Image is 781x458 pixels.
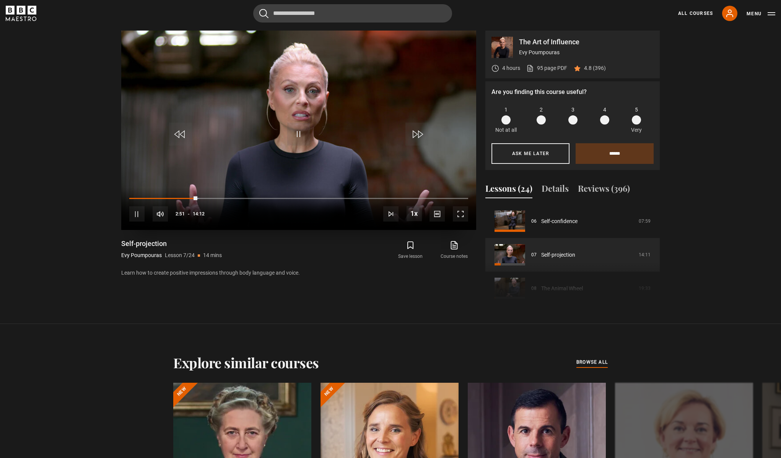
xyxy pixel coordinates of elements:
button: Next Lesson [383,206,399,222]
span: 2:51 [176,207,185,221]
a: All Courses [678,10,713,17]
span: browse all [576,358,608,366]
span: 2 [540,106,543,114]
button: Lessons (24) [485,182,532,198]
button: Details [542,182,569,198]
button: Submit the search query [259,9,268,18]
a: Self-projection [541,251,575,259]
p: Evy Poumpouras [519,49,654,57]
button: Ask me later [491,143,569,164]
video-js: Video Player [121,31,476,230]
a: Course notes [433,239,476,261]
p: 4.8 (396) [584,64,606,72]
p: Not at all [495,126,517,134]
svg: BBC Maestro [6,6,36,21]
a: browse all [576,358,608,367]
a: 95 page PDF [526,64,567,72]
button: Reviews (396) [578,182,630,198]
p: 4 hours [502,64,520,72]
a: Self-confidence [541,217,578,225]
div: Progress Bar [129,198,468,199]
span: - [188,211,190,217]
span: 5 [635,106,638,114]
button: Pause [129,206,145,222]
button: Toggle navigation [747,10,775,18]
button: Captions [430,206,445,222]
p: Very [629,126,644,134]
button: Save lesson [389,239,432,261]
input: Search [253,4,452,23]
span: 14:12 [193,207,205,221]
p: 14 mins [203,251,222,259]
p: Are you finding this course useful? [491,87,654,97]
p: Learn how to create positive impressions through body language and voice. [121,269,476,277]
button: Mute [153,206,168,222]
p: The Art of Influence [519,39,654,45]
span: 4 [603,106,606,114]
h2: Explore similar courses [173,354,319,371]
span: 1 [504,106,508,114]
span: 3 [571,106,574,114]
button: Fullscreen [453,206,468,222]
p: Lesson 7/24 [165,251,195,259]
p: Evy Poumpouras [121,251,162,259]
button: Playback Rate [407,206,422,221]
h1: Self-projection [121,239,222,248]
